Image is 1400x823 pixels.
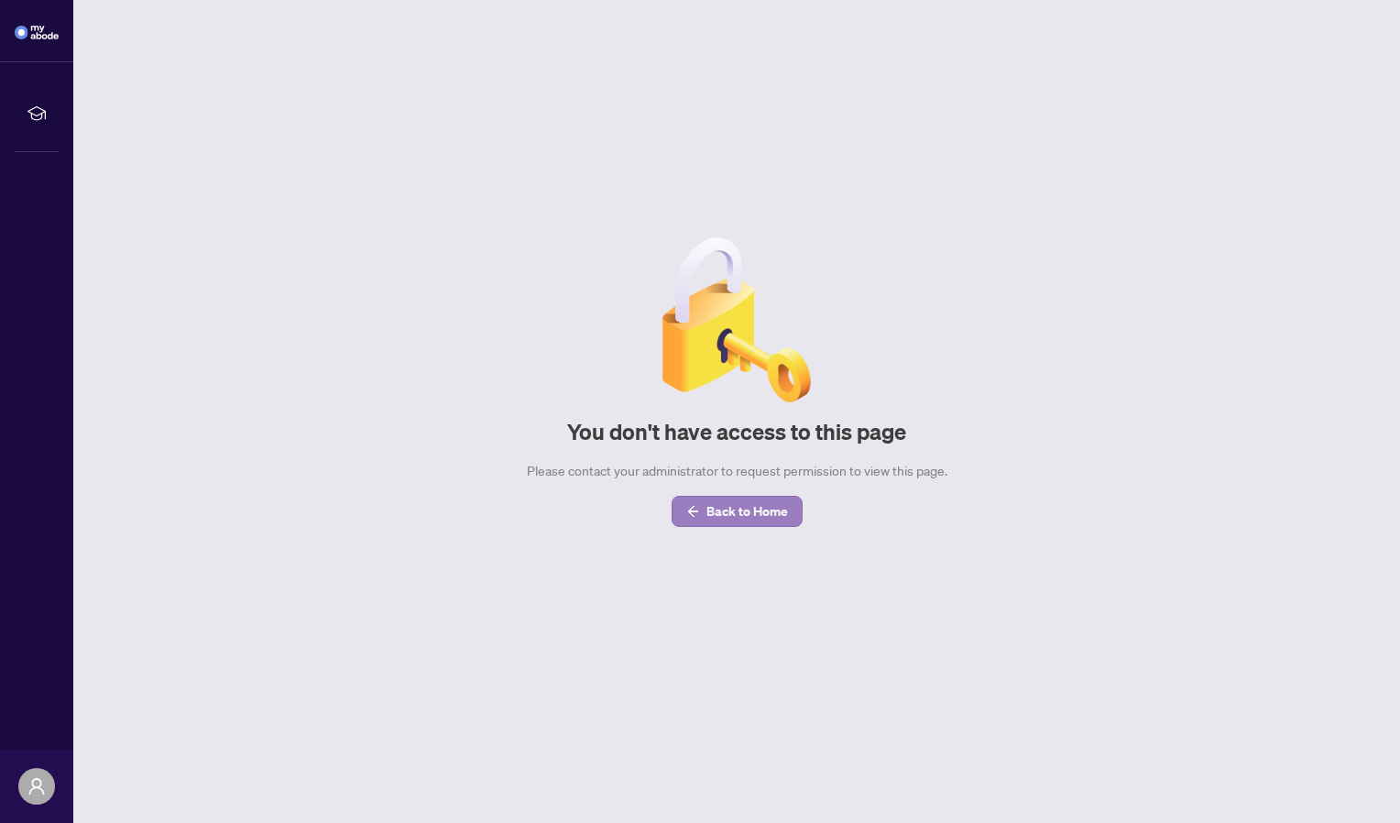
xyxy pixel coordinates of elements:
button: Back to Home [672,496,803,527]
div: Please contact your administrator to request permission to view this page. [527,461,947,481]
img: Null State Icon [654,237,819,402]
h2: You don't have access to this page [567,417,906,446]
span: user [27,777,46,796]
span: Back to Home [706,497,788,526]
img: logo [15,26,59,39]
span: arrow-left [686,505,699,518]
